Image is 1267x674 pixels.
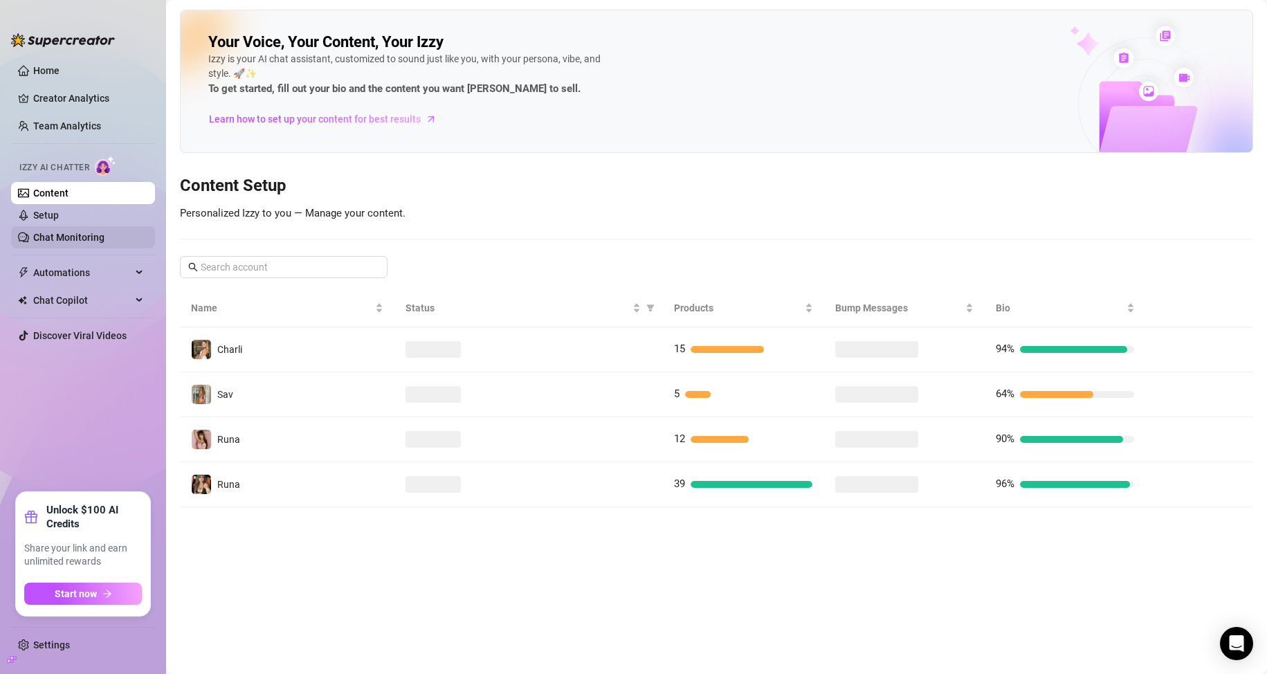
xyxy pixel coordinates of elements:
[644,298,657,318] span: filter
[208,108,447,130] a: Learn how to set up your content for best results
[24,583,142,605] button: Start nowarrow-right
[180,289,394,327] th: Name
[646,304,655,312] span: filter
[192,430,211,449] img: Runa
[180,175,1253,197] h3: Content Setup
[33,188,69,199] a: Content
[674,343,685,355] span: 15
[217,479,240,490] span: Runa
[191,300,372,316] span: Name
[33,87,144,109] a: Creator Analytics
[208,52,623,98] div: Izzy is your AI chat assistant, customized to sound just like you, with your persona, vibe, and s...
[95,156,116,176] img: AI Chatter
[11,33,115,47] img: logo-BBDzfeDw.svg
[1038,11,1252,152] img: ai-chatter-content-library-cLFOSyPT.png
[33,330,127,341] a: Discover Viral Videos
[188,262,198,272] span: search
[18,267,29,278] span: thunderbolt
[217,434,240,445] span: Runa
[824,289,985,327] th: Bump Messages
[394,289,663,327] th: Status
[24,510,38,524] span: gift
[19,161,89,174] span: Izzy AI Chatter
[674,300,802,316] span: Products
[192,385,211,404] img: Sav
[217,389,233,400] span: Sav
[33,210,59,221] a: Setup
[24,542,142,569] span: Share your link and earn unlimited rewards
[7,655,17,664] span: build
[674,388,680,400] span: 5
[33,232,104,243] a: Chat Monitoring
[835,300,963,316] span: Bump Messages
[1220,627,1253,660] div: Open Intercom Messenger
[996,432,1014,445] span: 90%
[192,340,211,359] img: Charli
[208,82,581,95] strong: To get started, fill out your bio and the content you want [PERSON_NAME] to sell.
[209,111,421,127] span: Learn how to set up your content for best results
[18,295,27,305] img: Chat Copilot
[996,300,1124,316] span: Bio
[996,388,1014,400] span: 64%
[424,112,438,126] span: arrow-right
[55,588,97,599] span: Start now
[33,65,60,76] a: Home
[208,33,444,52] h2: Your Voice, Your Content, Your Izzy
[674,477,685,490] span: 39
[996,477,1014,490] span: 96%
[996,343,1014,355] span: 94%
[102,589,112,599] span: arrow-right
[33,262,131,284] span: Automations
[405,300,630,316] span: Status
[46,503,142,531] strong: Unlock $100 AI Credits
[674,432,685,445] span: 12
[217,344,242,355] span: Charli
[33,120,101,131] a: Team Analytics
[985,289,1146,327] th: Bio
[33,289,131,311] span: Chat Copilot
[192,475,211,494] img: Runa
[33,639,70,650] a: Settings
[201,259,368,275] input: Search account
[180,207,405,219] span: Personalized Izzy to you — Manage your content.
[663,289,824,327] th: Products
